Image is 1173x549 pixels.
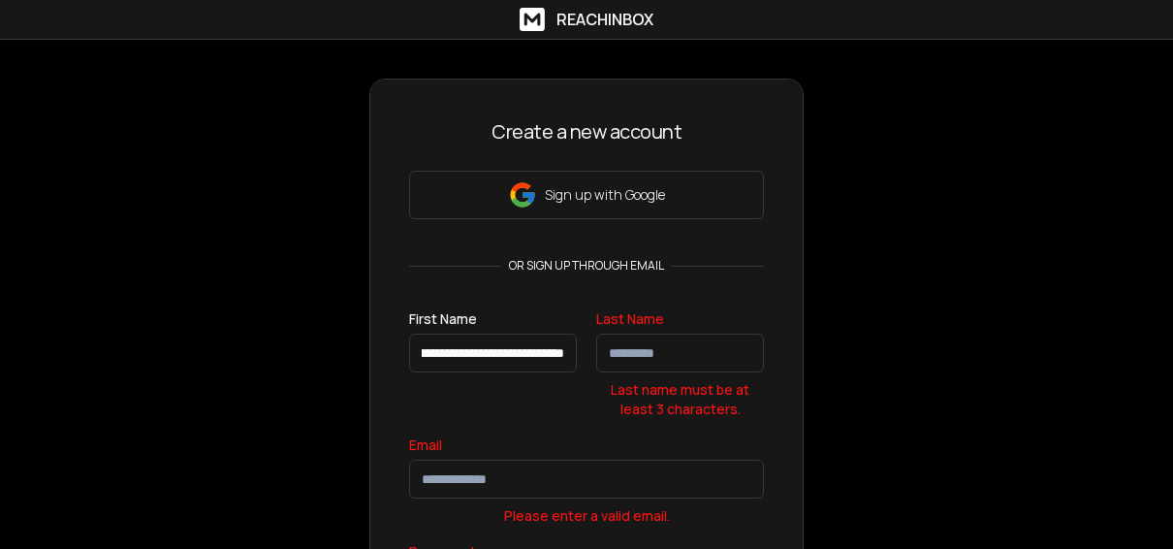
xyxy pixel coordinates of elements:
label: Last Name [596,312,664,326]
h3: Create a new account [409,118,764,145]
h1: ReachInbox [556,8,653,31]
label: First Name [409,312,477,326]
p: Please enter a valid email. [409,506,764,526]
p: or sign up through email [501,258,672,274]
a: ReachInbox [520,8,653,31]
button: Sign up with Google [409,171,764,219]
label: Email [409,438,442,452]
p: Sign up with Google [545,185,665,205]
p: Last name must be at least 3 characters. [596,380,764,419]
